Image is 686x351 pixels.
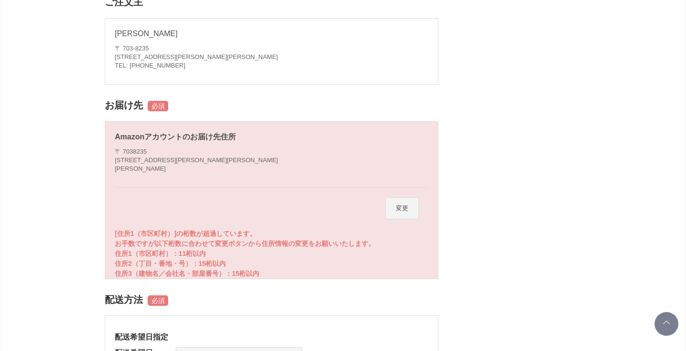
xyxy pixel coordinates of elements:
p: [住所1（市区町村）]の桁数が超過しています。 お手数ですが以下桁数に合わせて変更ボタンから住所情報の変更をお願いいたします。 住所1（市区町村）：11桁以内 住所2（丁目・番地・号）：15桁以... [115,229,428,279]
h2: 配送方法 [105,289,438,311]
h3: 配送希望日指定 [115,332,428,342]
h2: お届け先 [105,94,438,117]
button: 変更 [385,197,419,219]
address: 〒 703-8235 [STREET_ADDRESS][PERSON_NAME][PERSON_NAME] TEL: [PHONE_NUMBER] [115,44,428,70]
address: 〒 7038235 [STREET_ADDRESS][PERSON_NAME][PERSON_NAME] [PERSON_NAME] [115,147,278,174]
div: Amazonアカウントのお届け先住所 [115,131,428,143]
p: [PERSON_NAME] [115,28,428,39]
